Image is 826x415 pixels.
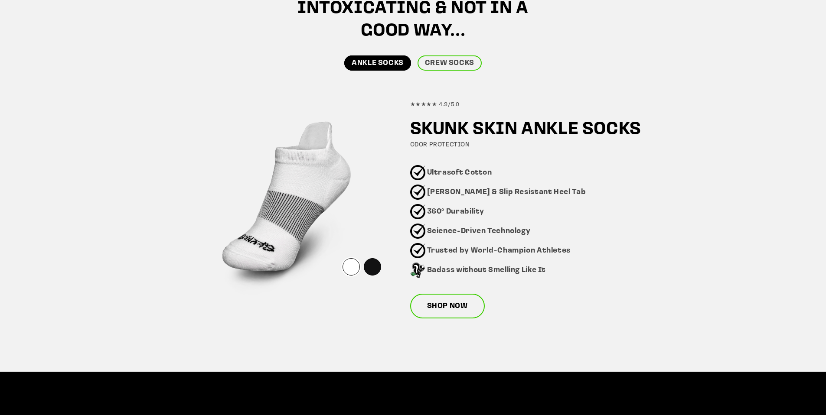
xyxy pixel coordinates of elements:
[344,55,411,71] a: ANKLE SOCKS
[427,247,571,254] strong: Trusted by World-Champion Athletes
[410,101,656,109] h5: ★★★★★ 4.9/5.0
[427,266,546,274] strong: Badass without Smelling Like It
[427,227,531,235] strong: Science-Driven Technology
[427,169,492,176] strong: Ultrasoft Cotton
[418,55,482,71] a: CREW SOCKS
[410,141,656,149] h4: ODOR PROTECTION
[410,118,656,141] h2: SKUNK SKIN ANKLE SOCKS
[173,91,397,315] img: ANKWHTFront3D-Single.png
[427,188,586,196] strong: [PERSON_NAME] & Slip Resistant Heel Tab
[410,294,485,319] a: SHOP NOW
[427,208,484,215] strong: 360° Durability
